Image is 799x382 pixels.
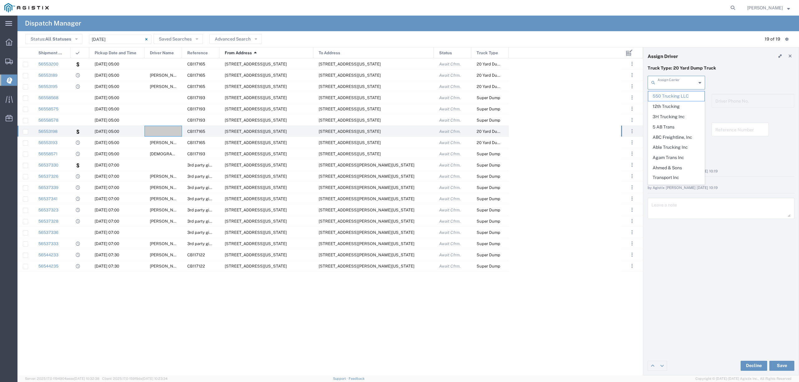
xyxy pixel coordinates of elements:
span: 11368 N. Newmark Ave, Clovis, California, United States [319,174,414,179]
span: Await Cfrm. [439,107,461,111]
span: Await Cfrm. [439,253,461,257]
button: ... [628,104,636,113]
a: 56553193 [38,140,57,145]
a: 56558568 [38,95,58,100]
span: 780 Diamond Ave, Red Bluff, California, 96080, United States [225,253,287,257]
span: 550 Trucking LLC [648,91,704,101]
button: ... [628,127,636,136]
p: Truck Type: 20 Yard Dump Truck [648,65,794,71]
span: 18703 Cambridge Rd, Anderson, California, 96007, United States [319,253,414,257]
h4: Dispatch Manager [25,16,81,31]
span: 308 W Alluvial Ave, Clovis, California, 93611, United States [225,208,287,212]
a: 56537336 [38,230,58,235]
span: To Address [319,47,340,59]
h4: Notes [648,152,794,157]
span: From Address [225,47,252,59]
span: 201 Hydril Rd, Avenal, California, 93204, United States [319,62,381,66]
span: 12th Trucking [648,102,704,111]
span: . . . [631,262,633,270]
span: . . . [631,251,633,259]
span: . . . [631,128,633,135]
a: 56537339 [38,185,58,190]
span: Shipment No. [38,47,64,59]
span: [DATE] 10:23:34 [142,377,168,380]
span: . . . [631,71,633,79]
span: Copyright © [DATE]-[DATE] Agistix Inc., All Rights Reserved [695,376,792,381]
span: 308 W Alluvial Ave, Clovis, California, 93611, United States [225,196,287,201]
span: 2401 Coffee Rd, Bakersfield, California, 93308, United States [225,84,287,89]
span: 3rd party giveaway [187,241,223,246]
a: 56553200 [38,62,58,66]
span: . . . [631,195,633,202]
span: CB117122 [187,253,205,257]
a: 56553198 [38,129,57,134]
a: 56537333 [38,241,58,246]
span: 2401 Coffee Rd, Bakersfield, California, 93308, United States [225,107,287,111]
span: 11368 N. Newmark Ave, Clovis, California, United States [319,185,414,190]
span: 201 Hydril Rd, Avenal, California, 93204, United States [319,95,381,100]
span: 3rd party giveaway [187,196,223,201]
span: 2401 Coffee Rd, Bakersfield, California, 93308, United States [225,152,287,156]
span: James Coast [150,73,195,78]
span: Driver Name [150,47,174,59]
span: 11368 N. Newmark Ave, Clovis, California, United States [319,208,414,212]
span: 08/21/2025, 07:00 [95,230,119,235]
span: Pickup Date and Time [95,47,136,59]
span: AI Trucking Inc [648,183,704,193]
a: Support [333,377,349,380]
span: . . . [631,172,633,180]
span: Agustin Landeros [150,196,184,201]
span: Super Dump [477,196,500,201]
span: 201 Hydril Rd, Avenal, California, 93204, United States [319,140,381,145]
span: CB117165 [187,84,205,89]
span: CB117122 [187,264,205,268]
a: Edit next row [657,361,667,370]
div: Other [648,162,794,169]
span: 2401 Coffee Rd, Bakersfield, California, 93308, United States [225,62,287,66]
span: Await Cfrm. [439,174,461,179]
span: 08/21/2025, 07:00 [95,219,119,224]
span: 780 Diamond Ave, Red Bluff, California, 96080, United States [225,264,287,268]
button: ... [628,161,636,169]
span: Agam Trans Inc [648,153,704,162]
span: Await Cfrm. [439,140,461,145]
span: 18703 Cambridge Rd, Anderson, California, 96007, United States [319,264,414,268]
a: 56544235 [38,264,58,268]
span: 3rd party giveaway [187,174,223,179]
button: ... [628,206,636,214]
span: Await Cfrm. [439,129,461,134]
span: Gustavo Hernandez [150,185,184,190]
span: 08/21/2025, 05:00 [95,140,119,145]
span: CB117165 [187,73,205,78]
div: by Agistix [PERSON_NAME] [DATE] 10:19 [648,169,794,174]
span: . . . [631,240,633,247]
span: Super Dump [477,185,500,190]
span: 3H Trucking Inc [648,112,704,122]
span: 308 W Alluvial Ave, Clovis, California, 93611, United States [225,241,287,246]
span: 308 W Alluvial Ave, Clovis, California, 93611, United States [225,219,287,224]
button: ... [628,71,636,80]
span: Await Cfrm. [439,185,461,190]
span: 11368 N. Newmark Ave, Clovis, California, United States [319,241,414,246]
span: Super Dump [477,152,500,156]
span: 20 Yard Dump Truck [477,62,515,66]
span: 3rd party giveaway [187,230,223,235]
button: ... [628,149,636,158]
span: Await Cfrm. [439,264,461,268]
button: ... [628,250,636,259]
button: Save [769,361,794,371]
span: 201 Hydril Rd, Avenal, California, 93204, United States [319,152,381,156]
span: All Statuses [45,36,71,41]
span: . . . [631,60,633,68]
span: 3rd party giveaway [187,208,223,212]
button: ... [628,60,636,68]
a: 56537330 [38,163,58,167]
span: 08/21/2025, 07:00 [95,174,119,179]
span: 20 Yard Dump Truck [477,140,515,145]
span: . . . [631,94,633,101]
a: 56537326 [38,174,58,179]
span: CB117193 [187,95,205,100]
span: Super Dump [477,107,500,111]
span: CB117165 [187,140,205,145]
span: Super Dump [477,208,500,212]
